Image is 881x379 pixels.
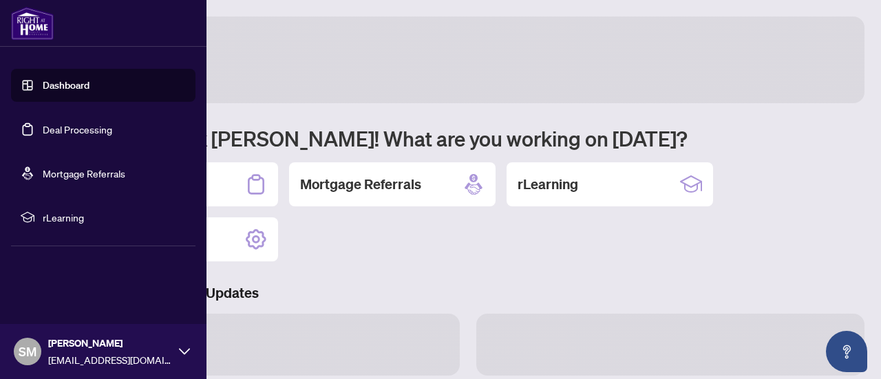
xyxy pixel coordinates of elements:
[48,352,172,367] span: [EMAIL_ADDRESS][DOMAIN_NAME]
[43,167,125,180] a: Mortgage Referrals
[72,125,864,151] h1: Welcome back [PERSON_NAME]! What are you working on [DATE]?
[19,342,36,361] span: SM
[300,175,421,194] h2: Mortgage Referrals
[43,123,112,136] a: Deal Processing
[826,331,867,372] button: Open asap
[43,79,89,91] a: Dashboard
[11,7,54,40] img: logo
[48,336,172,351] span: [PERSON_NAME]
[72,283,864,303] h3: Brokerage & Industry Updates
[518,175,578,194] h2: rLearning
[43,210,186,225] span: rLearning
